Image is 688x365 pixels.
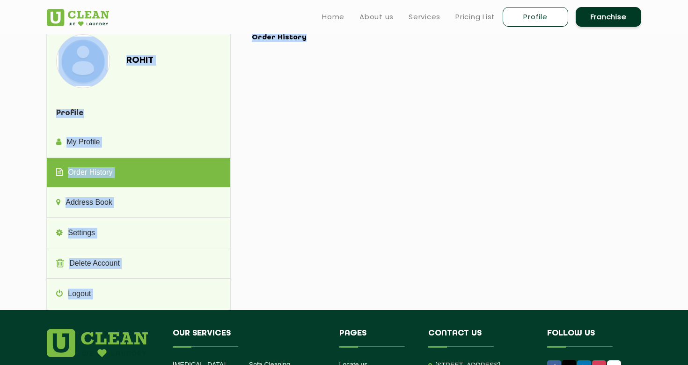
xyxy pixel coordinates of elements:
[503,7,568,27] a: Profile
[409,11,440,22] a: Services
[47,218,230,248] a: Settings
[47,158,230,188] a: Order History
[47,279,230,309] a: Logout
[339,329,415,347] h4: Pages
[47,249,230,279] a: Delete Account
[359,11,394,22] a: About us
[47,127,230,157] a: My Profile
[547,329,629,347] h4: Follow us
[47,9,109,26] img: UClean Laundry and Dry Cleaning
[47,188,230,218] a: Address Book
[126,55,204,66] h4: Rohit
[47,329,148,357] img: logo.png
[47,100,230,127] h4: Profile
[59,37,108,86] img: avatardefault_92824.png
[173,329,325,347] h4: Our Services
[576,7,641,27] a: Franchise
[428,329,533,347] h4: Contact us
[322,11,344,22] a: Home
[252,34,634,42] h1: Order History
[455,11,495,22] a: Pricing List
